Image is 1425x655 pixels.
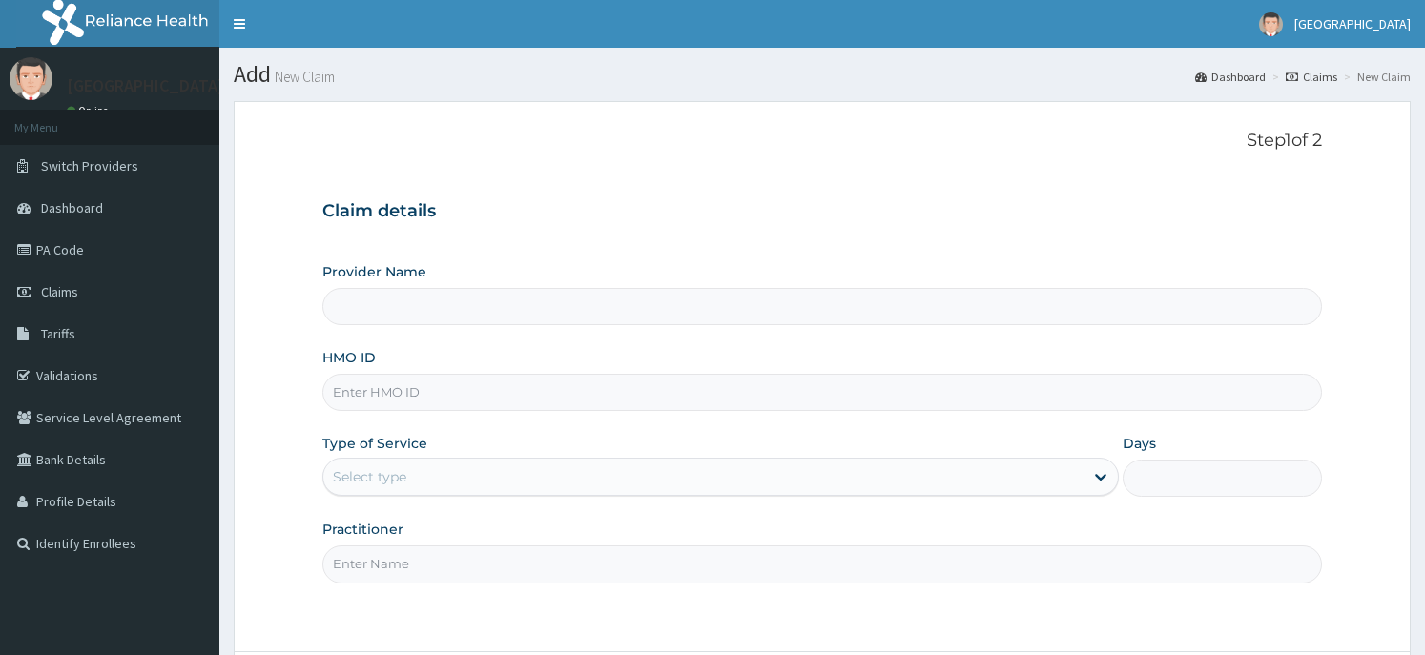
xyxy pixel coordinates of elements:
[10,57,52,100] img: User Image
[271,70,335,84] small: New Claim
[322,348,376,367] label: HMO ID
[41,283,78,300] span: Claims
[67,77,224,94] p: [GEOGRAPHIC_DATA]
[322,545,1321,583] input: Enter Name
[41,157,138,174] span: Switch Providers
[333,467,406,486] div: Select type
[234,62,1411,87] h1: Add
[322,434,427,453] label: Type of Service
[41,199,103,216] span: Dashboard
[41,325,75,342] span: Tariffs
[1339,69,1411,85] li: New Claim
[67,104,113,117] a: Online
[1286,69,1337,85] a: Claims
[322,201,1321,222] h3: Claim details
[322,131,1321,152] p: Step 1 of 2
[1195,69,1266,85] a: Dashboard
[322,262,426,281] label: Provider Name
[1259,12,1283,36] img: User Image
[1123,434,1156,453] label: Days
[322,374,1321,411] input: Enter HMO ID
[322,520,403,539] label: Practitioner
[1294,15,1411,32] span: [GEOGRAPHIC_DATA]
